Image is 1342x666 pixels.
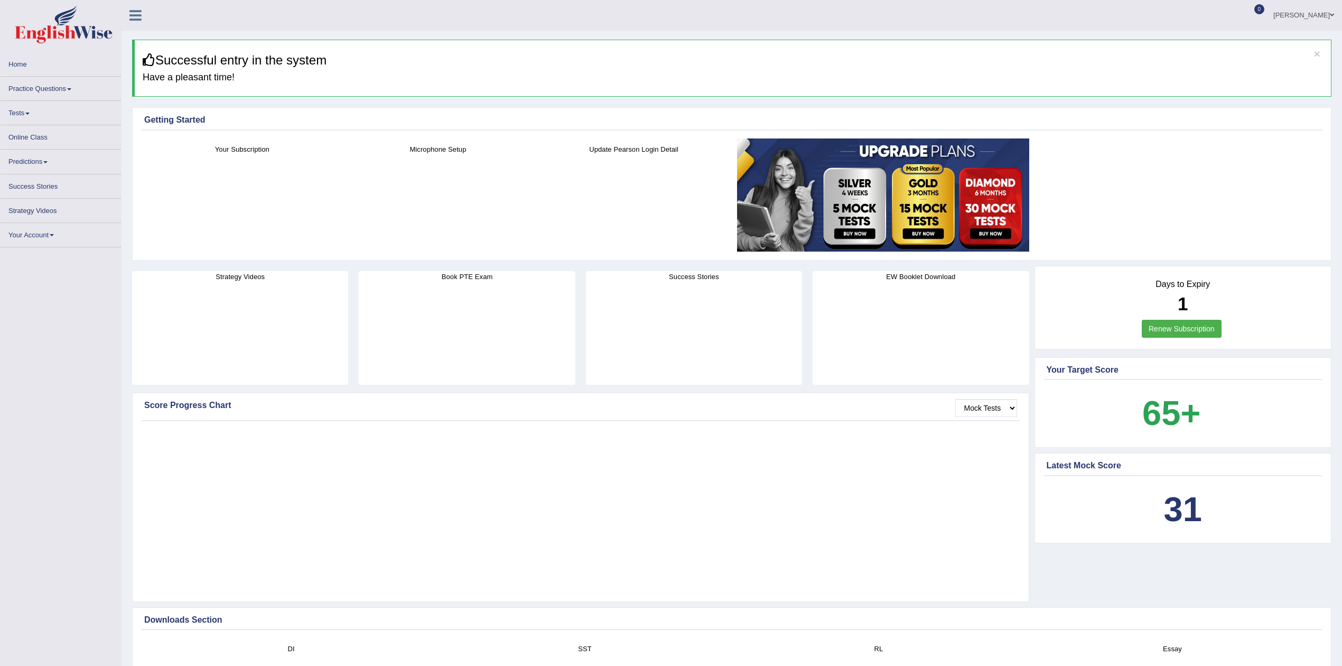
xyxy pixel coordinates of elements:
[1142,320,1222,338] a: Renew Subscription
[1031,643,1314,654] h4: Essay
[1,77,121,97] a: Practice Questions
[443,643,726,654] h4: SST
[1047,280,1320,289] h4: Days to Expiry
[1,52,121,73] a: Home
[150,643,433,654] h4: DI
[144,114,1319,126] div: Getting Started
[1,101,121,122] a: Tests
[1047,364,1320,376] div: Your Target Score
[813,271,1029,282] h4: EW Booklet Download
[1254,4,1265,14] span: 0
[737,643,1020,654] h4: RL
[1,223,121,244] a: Your Account
[1314,48,1320,59] button: ×
[1,174,121,195] a: Success Stories
[1178,293,1188,314] b: 1
[143,72,1323,83] h4: Have a pleasant time!
[144,614,1319,626] div: Downloads Section
[1,150,121,170] a: Predictions
[132,271,348,282] h4: Strategy Videos
[737,138,1029,252] img: small5.jpg
[1047,459,1320,472] div: Latest Mock Score
[150,144,335,155] h4: Your Subscription
[586,271,802,282] h4: Success Stories
[1142,394,1200,432] b: 65+
[144,399,1017,412] div: Score Progress Chart
[1164,490,1202,529] b: 31
[346,144,531,155] h4: Microphone Setup
[1,199,121,219] a: Strategy Videos
[359,271,575,282] h4: Book PTE Exam
[1,125,121,146] a: Online Class
[143,53,1323,67] h3: Successful entry in the system
[541,144,726,155] h4: Update Pearson Login Detail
